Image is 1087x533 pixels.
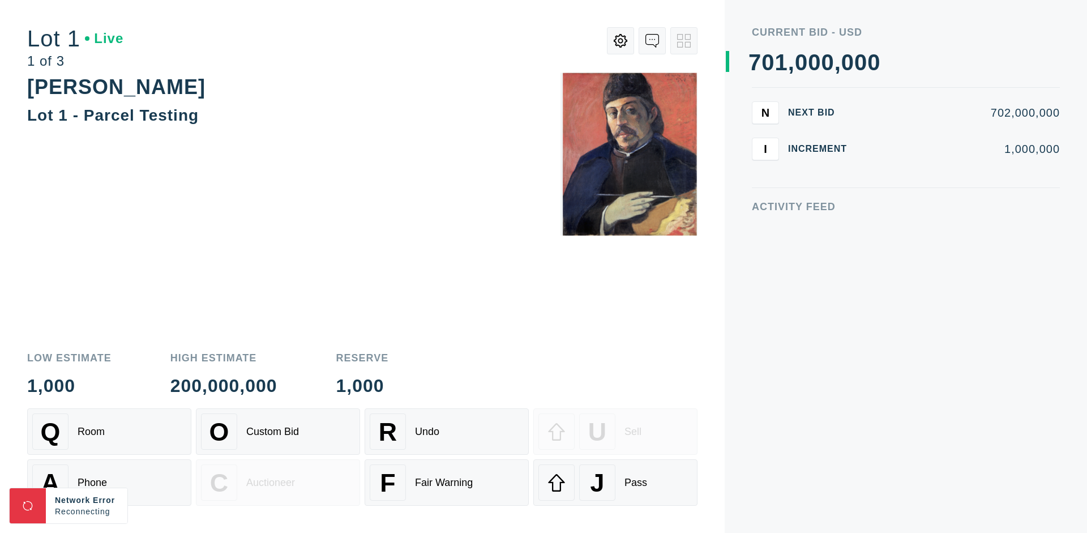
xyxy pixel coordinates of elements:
[209,417,229,446] span: O
[380,468,395,497] span: F
[788,51,795,278] div: ,
[336,353,389,363] div: Reserve
[55,506,118,517] div: Reconnecting
[196,408,360,455] button: OCustom Bid
[748,51,761,74] div: 7
[27,459,191,506] button: APhone
[834,51,841,278] div: ,
[533,408,697,455] button: USell
[865,143,1060,155] div: 1,000,000
[841,51,854,74] div: 0
[752,27,1060,37] div: Current Bid - USD
[365,408,529,455] button: RUndo
[752,138,779,160] button: I
[27,377,112,395] div: 1,000
[533,459,697,506] button: JPass
[867,51,880,74] div: 0
[415,477,473,489] div: Fair Warning
[821,51,834,74] div: 0
[170,377,277,395] div: 200,000,000
[752,101,779,124] button: N
[624,426,641,438] div: Sell
[170,353,277,363] div: High Estimate
[246,477,295,489] div: Auctioneer
[246,426,299,438] div: Custom Bid
[795,51,808,74] div: 0
[379,417,397,446] span: R
[336,377,389,395] div: 1,000
[27,75,206,99] div: [PERSON_NAME]
[808,51,821,74] div: 0
[55,494,118,506] div: Network Error
[41,417,61,446] span: Q
[78,477,107,489] div: Phone
[27,408,191,455] button: QRoom
[764,142,767,155] span: I
[27,27,123,50] div: Lot 1
[624,477,647,489] div: Pass
[761,106,769,119] span: N
[196,459,360,506] button: CAuctioneer
[365,459,529,506] button: FFair Warning
[78,426,105,438] div: Room
[865,107,1060,118] div: 702,000,000
[41,468,59,497] span: A
[85,32,123,45] div: Live
[761,51,774,74] div: 0
[752,202,1060,212] div: Activity Feed
[588,417,606,446] span: U
[27,54,123,68] div: 1 of 3
[775,51,788,74] div: 1
[415,426,439,438] div: Undo
[788,108,856,117] div: Next Bid
[788,144,856,153] div: Increment
[854,51,867,74] div: 0
[27,353,112,363] div: Low Estimate
[590,468,604,497] span: J
[210,468,228,497] span: C
[27,106,199,124] div: Lot 1 - Parcel Testing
